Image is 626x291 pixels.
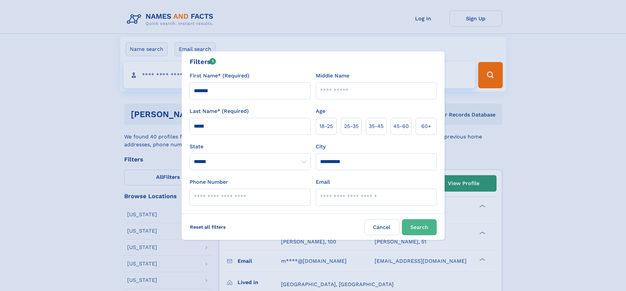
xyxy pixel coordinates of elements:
[190,57,216,67] div: Filters
[316,107,325,115] label: Age
[364,219,399,235] label: Cancel
[393,122,409,130] span: 45‑60
[190,72,249,80] label: First Name* (Required)
[319,122,333,130] span: 18‑25
[190,107,249,115] label: Last Name* (Required)
[190,143,311,151] label: State
[186,219,230,235] label: Reset all filters
[369,122,383,130] span: 35‑45
[316,178,330,186] label: Email
[316,72,349,80] label: Middle Name
[344,122,359,130] span: 25‑35
[421,122,431,130] span: 60+
[190,178,228,186] label: Phone Number
[402,219,437,235] button: Search
[316,143,326,151] label: City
